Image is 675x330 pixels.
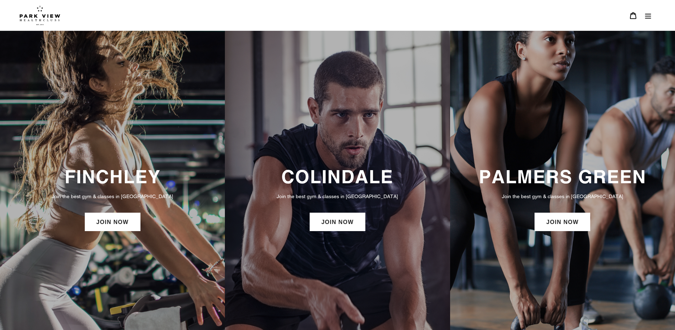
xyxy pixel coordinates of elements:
h3: PALMERS GREEN [457,166,668,188]
p: Join the best gym & classes in [GEOGRAPHIC_DATA] [7,192,218,200]
h3: FINCHLEY [7,166,218,188]
a: JOIN NOW: Finchley Membership [85,213,140,231]
a: JOIN NOW: Palmers Green Membership [535,213,590,231]
p: Join the best gym & classes in [GEOGRAPHIC_DATA] [457,192,668,200]
p: Join the best gym & classes in [GEOGRAPHIC_DATA] [232,192,443,200]
a: JOIN NOW: Colindale Membership [310,213,365,231]
img: Park view health clubs is a gym near you. [20,5,60,25]
h3: COLINDALE [232,166,443,188]
button: Menu [641,8,655,23]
